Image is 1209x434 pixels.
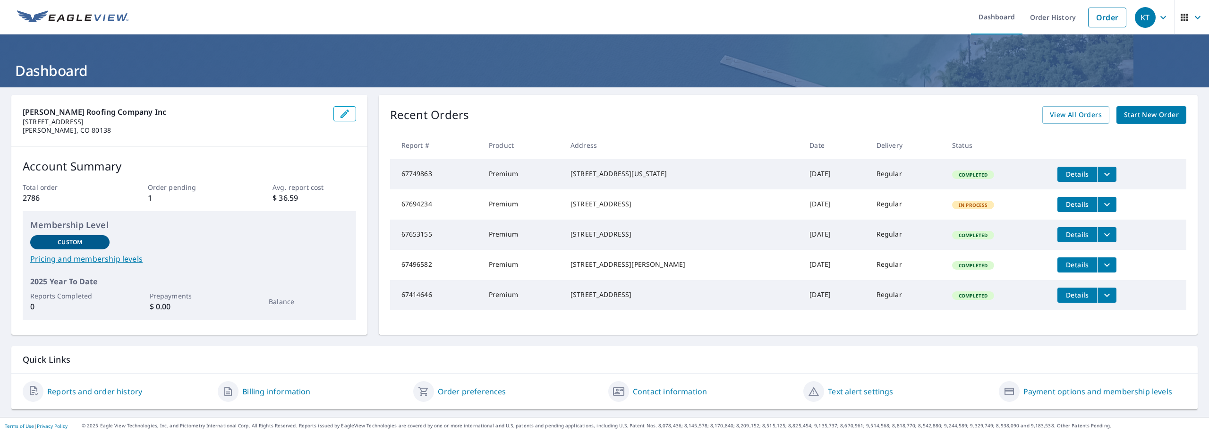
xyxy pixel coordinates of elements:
td: [DATE] [802,250,868,280]
td: Premium [481,280,563,310]
td: 67653155 [390,220,481,250]
p: Reports Completed [30,291,110,301]
p: $ 36.59 [272,192,356,204]
p: Custom [58,238,82,247]
span: View All Orders [1050,109,1102,121]
button: detailsBtn-67694234 [1057,197,1097,212]
td: [DATE] [802,220,868,250]
button: detailsBtn-67414646 [1057,288,1097,303]
span: Details [1063,170,1091,179]
button: detailsBtn-67496582 [1057,257,1097,272]
div: KT [1135,7,1156,28]
a: Order preferences [438,386,506,397]
a: Terms of Use [5,423,34,429]
p: Avg. report cost [272,182,356,192]
td: Premium [481,189,563,220]
td: 67749863 [390,159,481,189]
p: Balance [269,297,348,306]
th: Address [563,131,802,159]
td: [DATE] [802,189,868,220]
a: Payment options and membership levels [1023,386,1172,397]
td: Regular [869,220,945,250]
button: filesDropdownBtn-67414646 [1097,288,1116,303]
div: [STREET_ADDRESS] [570,199,794,209]
span: Completed [953,171,993,178]
a: Reports and order history [47,386,142,397]
div: [STREET_ADDRESS][PERSON_NAME] [570,260,794,269]
span: Completed [953,232,993,238]
p: Recent Orders [390,106,469,124]
img: EV Logo [17,10,128,25]
td: [DATE] [802,280,868,310]
td: Regular [869,280,945,310]
th: Report # [390,131,481,159]
td: Premium [481,159,563,189]
p: $ 0.00 [150,301,229,312]
p: Quick Links [23,354,1186,366]
td: [DATE] [802,159,868,189]
td: 67496582 [390,250,481,280]
span: Start New Order [1124,109,1179,121]
a: Contact information [633,386,707,397]
th: Date [802,131,868,159]
a: Order [1088,8,1126,27]
span: In Process [953,202,994,208]
p: [PERSON_NAME], CO 80138 [23,126,326,135]
a: Billing information [242,386,310,397]
p: [PERSON_NAME] Roofing Company Inc [23,106,326,118]
td: Regular [869,189,945,220]
h1: Dashboard [11,61,1198,80]
p: 1 [148,192,231,204]
td: 67414646 [390,280,481,310]
span: Details [1063,290,1091,299]
th: Status [945,131,1050,159]
td: Regular [869,250,945,280]
span: Completed [953,292,993,299]
td: 67694234 [390,189,481,220]
a: Pricing and membership levels [30,253,349,264]
button: filesDropdownBtn-67496582 [1097,257,1116,272]
span: Details [1063,230,1091,239]
p: 0 [30,301,110,312]
p: Prepayments [150,291,229,301]
p: Account Summary [23,158,356,175]
span: Details [1063,260,1091,269]
button: filesDropdownBtn-67749863 [1097,167,1116,182]
div: [STREET_ADDRESS][US_STATE] [570,169,794,179]
button: detailsBtn-67749863 [1057,167,1097,182]
span: Details [1063,200,1091,209]
p: Membership Level [30,219,349,231]
button: filesDropdownBtn-67653155 [1097,227,1116,242]
button: filesDropdownBtn-67694234 [1097,197,1116,212]
p: Order pending [148,182,231,192]
div: [STREET_ADDRESS] [570,290,794,299]
a: Start New Order [1116,106,1186,124]
td: Premium [481,220,563,250]
p: | [5,423,68,429]
td: Regular [869,159,945,189]
p: Total order [23,182,106,192]
p: [STREET_ADDRESS] [23,118,326,126]
p: 2025 Year To Date [30,276,349,287]
a: Text alert settings [828,386,893,397]
div: [STREET_ADDRESS] [570,230,794,239]
a: View All Orders [1042,106,1109,124]
th: Delivery [869,131,945,159]
td: Premium [481,250,563,280]
button: detailsBtn-67653155 [1057,227,1097,242]
th: Product [481,131,563,159]
p: 2786 [23,192,106,204]
a: Privacy Policy [37,423,68,429]
span: Completed [953,262,993,269]
p: © 2025 Eagle View Technologies, Inc. and Pictometry International Corp. All Rights Reserved. Repo... [82,422,1204,429]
